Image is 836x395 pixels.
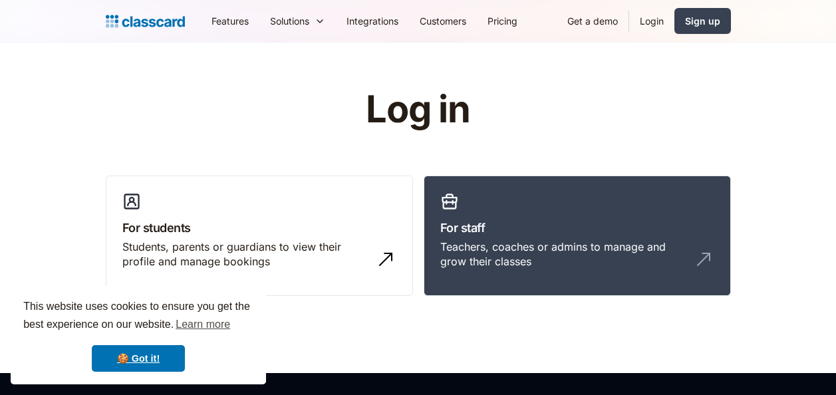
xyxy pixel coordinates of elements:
a: Sign up [674,8,731,34]
a: dismiss cookie message [92,345,185,372]
a: learn more about cookies [174,315,232,334]
a: Features [201,6,259,36]
h3: For students [122,219,396,237]
div: Students, parents or guardians to view their profile and manage bookings [122,239,370,269]
div: Sign up [685,14,720,28]
a: Pricing [477,6,528,36]
a: Customers [409,6,477,36]
a: Get a demo [557,6,628,36]
div: Solutions [270,14,309,28]
a: Integrations [336,6,409,36]
div: cookieconsent [11,286,266,384]
a: For studentsStudents, parents or guardians to view their profile and manage bookings [106,176,413,297]
div: Teachers, coaches or admins to manage and grow their classes [440,239,688,269]
h3: For staff [440,219,714,237]
span: This website uses cookies to ensure you get the best experience on our website. [23,299,253,334]
div: Solutions [259,6,336,36]
h1: Log in [207,89,629,130]
a: For staffTeachers, coaches or admins to manage and grow their classes [424,176,731,297]
a: Login [629,6,674,36]
a: home [106,12,185,31]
